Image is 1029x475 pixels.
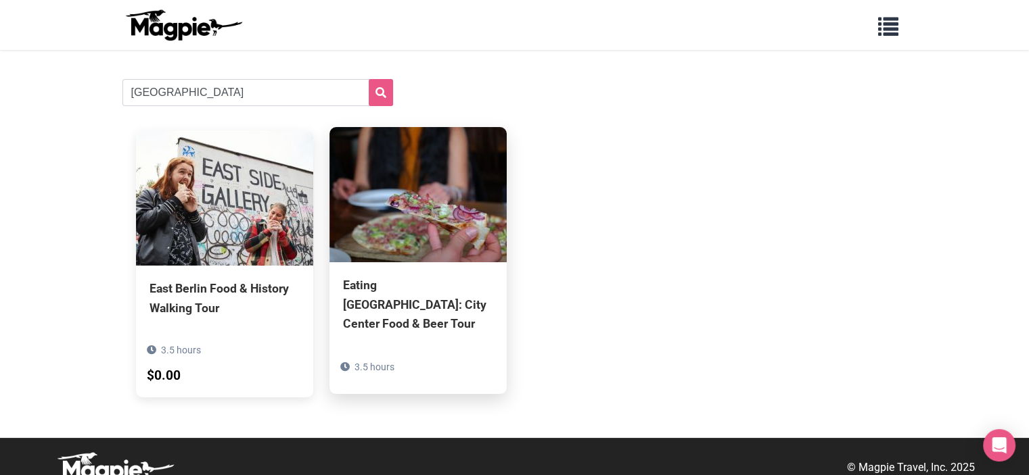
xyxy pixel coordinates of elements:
[122,79,393,106] input: Search products...
[136,130,313,266] img: East Berlin Food & History Walking Tour
[136,130,313,378] a: East Berlin Food & History Walking Tour 3.5 hours $0.00
[343,276,493,332] div: Eating [GEOGRAPHIC_DATA]: City Center Food & Beer Tour
[122,9,244,41] img: logo-ab69f6fb50320c5b225c76a69d11143b.png
[983,429,1015,461] div: Open Intercom Messenger
[150,279,300,317] div: East Berlin Food & History Walking Tour
[147,366,181,386] div: $0.00
[161,345,201,355] span: 3.5 hours
[329,127,507,262] img: Eating Berlin: City Center Food & Beer Tour
[355,361,394,372] span: 3.5 hours
[329,127,507,393] a: Eating [GEOGRAPHIC_DATA]: City Center Food & Beer Tour 3.5 hours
